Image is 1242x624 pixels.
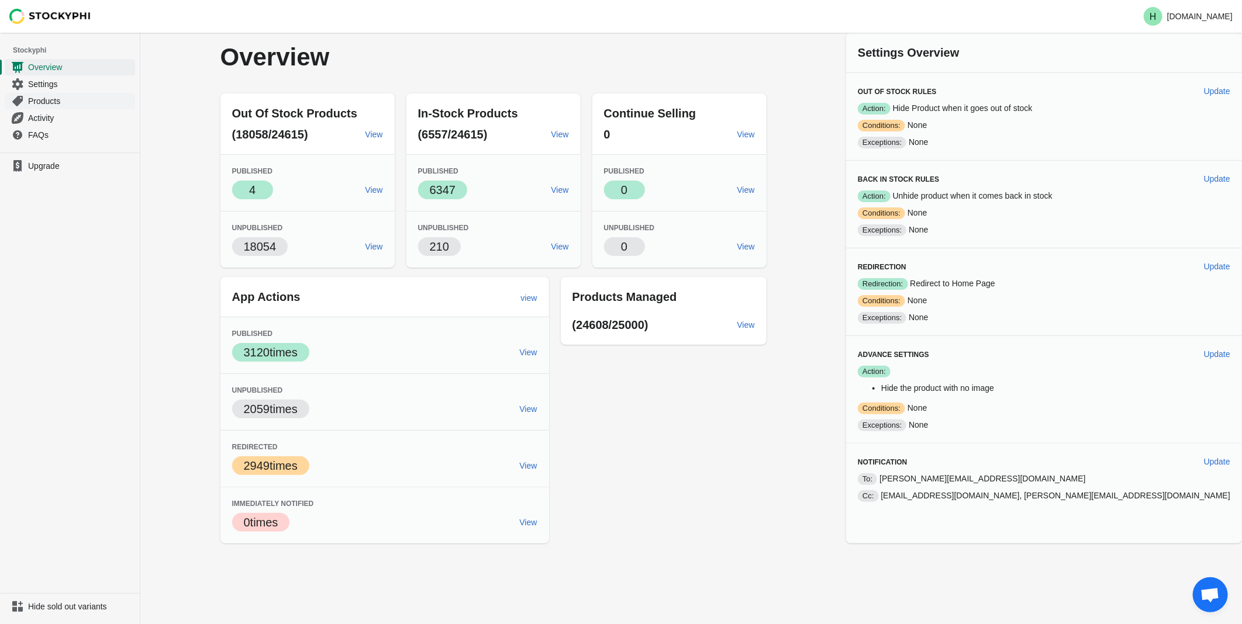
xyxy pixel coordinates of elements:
[5,598,135,615] a: Hide sold out variants
[1144,7,1162,26] span: Avatar with initials H
[232,107,357,120] span: Out Of Stock Products
[858,190,1230,202] p: Unhide product when it comes back in stock
[418,224,469,232] span: Unpublished
[858,46,959,59] span: Settings Overview
[858,420,906,431] span: Exceptions:
[858,190,891,202] span: Action:
[858,403,905,414] span: Conditions:
[858,175,1195,184] h3: Back in Stock Rules
[418,107,518,120] span: In-Stock Products
[858,350,1195,359] h3: Advance Settings
[1204,86,1230,96] span: Update
[232,330,272,338] span: Published
[732,314,759,335] a: View
[28,160,133,172] span: Upgrade
[418,167,458,175] span: Published
[858,490,1230,502] p: [EMAIL_ADDRESS][DOMAIN_NAME], [PERSON_NAME][EMAIL_ADDRESS][DOMAIN_NAME]
[1204,174,1230,183] span: Update
[232,443,278,451] span: Redirected
[360,236,387,257] a: View
[519,348,537,357] span: View
[572,318,648,331] span: (24608/25000)
[28,78,133,90] span: Settings
[858,419,1230,431] p: None
[5,92,135,109] a: Products
[858,311,1230,324] p: None
[858,278,908,290] span: Redirection:
[9,9,91,24] img: Stockyphi
[858,294,1230,307] p: None
[1199,344,1235,365] button: Update
[604,224,655,232] span: Unpublished
[5,109,135,126] a: Activity
[515,398,541,420] a: View
[28,95,133,107] span: Products
[732,236,759,257] a: View
[232,500,314,508] span: Immediately Notified
[430,238,449,255] p: 210
[249,183,256,196] span: 4
[737,242,754,251] span: View
[1199,451,1235,472] button: Update
[1204,457,1230,466] span: Update
[360,124,387,145] a: View
[604,167,644,175] span: Published
[858,102,1230,115] p: Hide Product when it goes out of stock
[516,287,542,308] a: view
[732,179,759,200] a: View
[546,124,573,145] a: View
[858,278,1230,290] p: Redirect to Home Page
[858,473,1230,485] p: [PERSON_NAME][EMAIL_ADDRESS][DOMAIN_NAME]
[232,167,272,175] span: Published
[551,130,568,139] span: View
[604,128,610,141] span: 0
[546,179,573,200] a: View
[858,207,905,219] span: Conditions:
[1150,12,1157,22] text: H
[858,473,877,485] span: To:
[551,185,568,195] span: View
[858,103,891,115] span: Action:
[28,601,133,612] span: Hide sold out variants
[244,403,298,415] span: 2059 times
[858,402,1230,414] p: None
[858,295,905,307] span: Conditions:
[881,382,1230,394] li: Hide the product with no image
[1167,12,1233,21] p: [DOMAIN_NAME]
[858,312,906,324] span: Exceptions:
[858,490,879,502] span: Cc:
[1193,577,1228,612] div: Open chat
[5,75,135,92] a: Settings
[858,87,1195,96] h3: Out of Stock Rules
[737,320,754,330] span: View
[621,240,627,253] span: 0
[519,518,537,527] span: View
[858,262,1195,272] h3: Redirection
[28,129,133,141] span: FAQs
[737,185,754,195] span: View
[858,137,906,148] span: Exceptions:
[1204,262,1230,271] span: Update
[858,366,891,377] span: Action:
[5,126,135,143] a: FAQs
[1199,168,1235,189] button: Update
[515,342,541,363] a: View
[732,124,759,145] a: View
[858,136,1230,148] p: None
[858,207,1230,219] p: None
[1139,5,1237,28] button: Avatar with initials H[DOMAIN_NAME]
[365,242,382,251] span: View
[1199,81,1235,102] button: Update
[515,455,541,476] a: View
[5,158,135,174] a: Upgrade
[28,61,133,73] span: Overview
[244,459,298,472] span: 2949 times
[244,346,298,359] span: 3120 times
[737,130,754,139] span: View
[28,112,133,124] span: Activity
[220,44,543,70] p: Overview
[621,183,627,196] span: 0
[604,107,696,120] span: Continue Selling
[858,457,1195,467] h3: Notification
[232,128,308,141] span: (18058/24615)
